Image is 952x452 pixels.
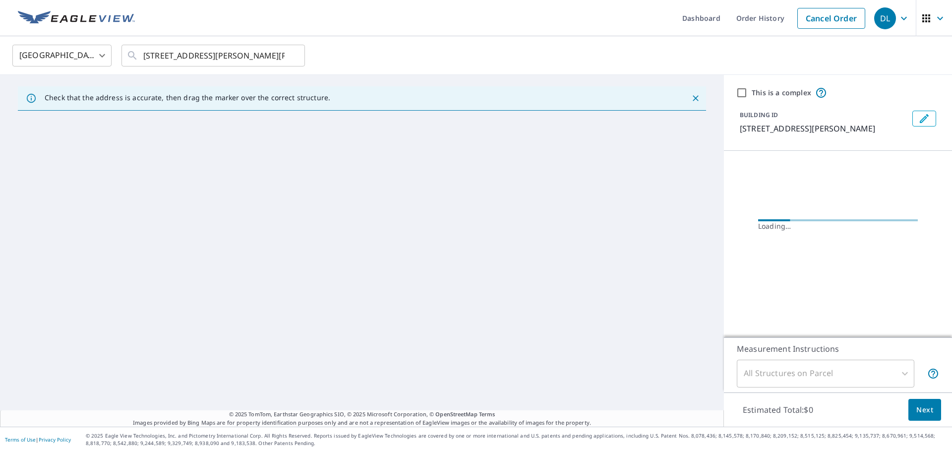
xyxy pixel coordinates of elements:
[740,123,908,134] p: [STREET_ADDRESS][PERSON_NAME]
[12,42,112,69] div: [GEOGRAPHIC_DATA]
[737,360,914,387] div: All Structures on Parcel
[86,432,947,447] p: © 2025 Eagle View Technologies, Inc. and Pictometry International Corp. All Rights Reserved. Repo...
[5,437,71,443] p: |
[927,368,939,380] span: Your report will include each building or structure inside the parcel boundary. In some cases, du...
[18,11,135,26] img: EV Logo
[735,399,821,421] p: Estimated Total: $0
[229,410,495,419] span: © 2025 TomTom, Earthstar Geographics SIO, © 2025 Microsoft Corporation, ©
[5,436,36,443] a: Terms of Use
[737,343,939,355] p: Measurement Instructions
[143,42,285,69] input: Search by address or latitude-longitude
[435,410,477,418] a: OpenStreetMap
[908,399,941,421] button: Next
[758,221,918,231] div: Loading…
[912,111,936,127] button: Edit building 1
[689,92,702,105] button: Close
[479,410,495,418] a: Terms
[45,93,330,102] p: Check that the address is accurate, then drag the marker over the correct structure.
[752,88,811,98] label: This is a complex
[916,404,933,416] span: Next
[740,111,778,119] p: BUILDING ID
[874,7,896,29] div: DL
[39,436,71,443] a: Privacy Policy
[797,8,865,29] a: Cancel Order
